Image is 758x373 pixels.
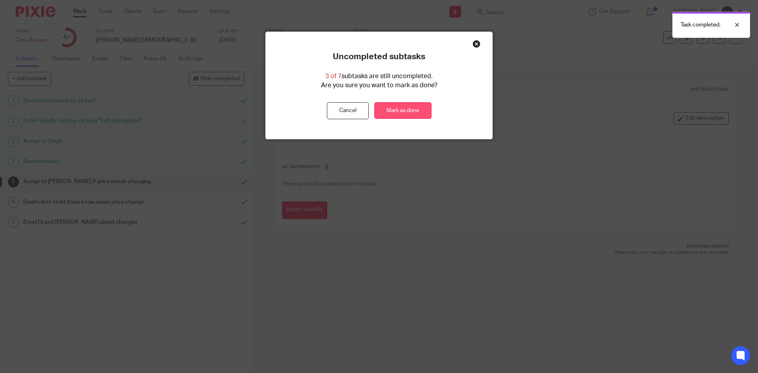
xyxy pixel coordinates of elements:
[327,102,369,119] button: Cancel
[374,102,432,119] a: Mark as done
[325,72,433,81] p: subtasks are still uncompleted.
[325,73,341,79] span: 3 of 7
[321,81,437,90] p: Are you sure you want to mark as done?
[473,40,480,48] div: Close this dialog window
[681,21,720,29] p: Task completed.
[333,52,425,62] p: Uncompleted subtasks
